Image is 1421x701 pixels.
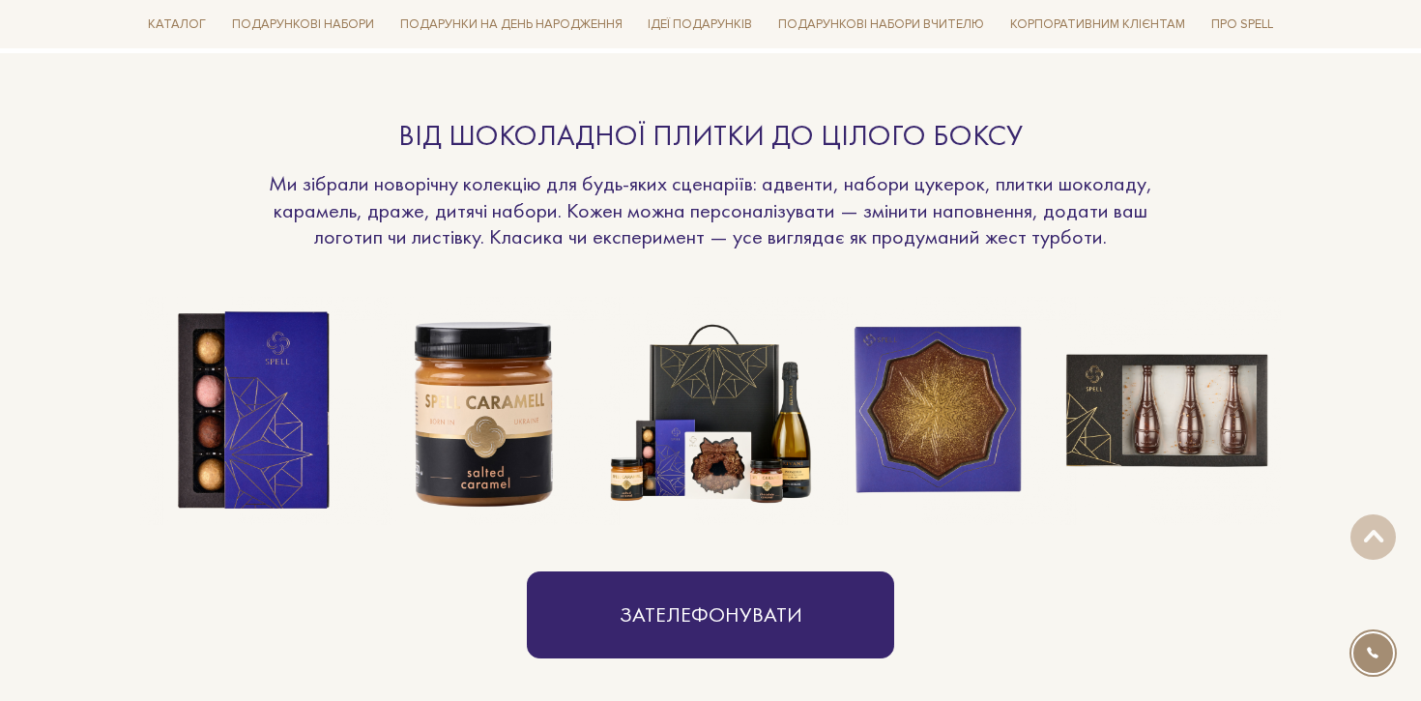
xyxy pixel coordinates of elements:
[770,8,992,41] a: Подарункові набори Вчителю
[1203,10,1281,40] a: Про Spell
[392,10,630,40] a: Подарунки на День народження
[266,170,1155,250] p: Ми зібрали новорічну колекцію для будь-яких сценаріїв: адвенти, набори цукерок, плитки шоколаду, ...
[1002,10,1193,40] a: Корпоративним клієнтам
[640,10,760,40] a: Ідеї подарунків
[140,10,214,40] a: Каталог
[527,571,894,658] a: Зателефонувати
[266,117,1155,155] div: Від шоколадної плитки до цілого боксу
[224,10,382,40] a: Подарункові набори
